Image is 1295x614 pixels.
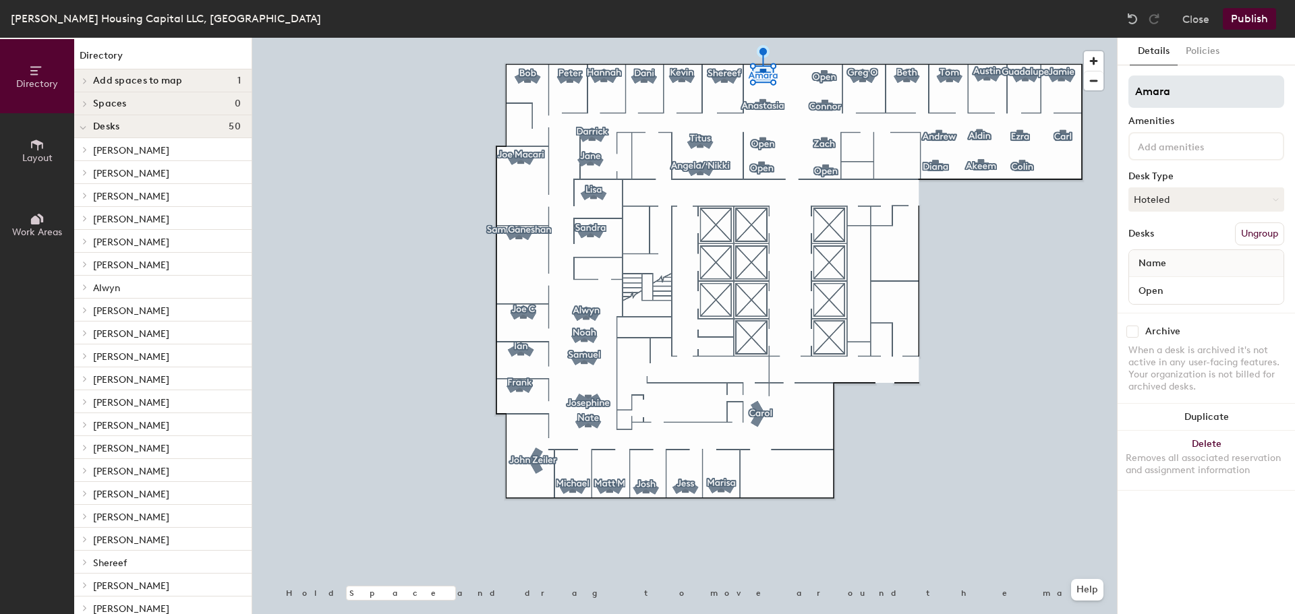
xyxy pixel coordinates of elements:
span: 1 [237,75,241,86]
div: Archive [1145,326,1180,337]
div: When a desk is archived it's not active in any user-facing features. Your organization is not bil... [1128,344,1284,393]
input: Add amenities [1135,137,1257,154]
div: Desk Type [1128,171,1284,182]
button: Ungroup [1235,222,1284,245]
span: [PERSON_NAME] [93,420,169,431]
input: Unnamed desk [1132,281,1281,300]
button: Hoteled [1128,187,1284,212]
span: Work Areas [12,226,62,238]
span: Layout [22,152,53,164]
span: [PERSON_NAME] [93,512,169,523]
img: Undo [1126,12,1139,26]
span: Directory [16,78,58,90]
span: [PERSON_NAME] [93,214,169,225]
span: [PERSON_NAME] [93,397,169,408]
button: Publish [1223,8,1276,30]
span: [PERSON_NAME] [93,466,169,477]
span: [PERSON_NAME] [93,328,169,340]
span: [PERSON_NAME] [93,489,169,500]
span: [PERSON_NAME] [93,168,169,179]
span: Add spaces to map [93,75,183,86]
button: Help [1071,579,1103,601]
span: [PERSON_NAME] [93,259,169,271]
span: [PERSON_NAME] [93,191,169,202]
h1: Directory [74,49,252,69]
button: Close [1182,8,1209,30]
button: Duplicate [1118,404,1295,431]
span: [PERSON_NAME] [93,237,169,248]
div: Amenities [1128,116,1284,127]
span: Spaces [93,98,127,109]
div: Desks [1128,228,1154,239]
span: [PERSON_NAME] [93,534,169,546]
div: Removes all associated reservation and assignment information [1126,452,1287,477]
div: [PERSON_NAME] Housing Capital LLC, [GEOGRAPHIC_DATA] [11,10,321,27]
span: [PERSON_NAME] [93,580,169,592]
span: 0 [235,98,241,109]
span: Desks [93,121,119,132]
button: Policies [1178,38,1228,65]
span: Alwyn [93,282,120,294]
span: Shereef [93,557,127,569]
span: [PERSON_NAME] [93,145,169,156]
span: [PERSON_NAME] [93,351,169,363]
span: [PERSON_NAME] [93,374,169,386]
button: DeleteRemoves all associated reservation and assignment information [1118,431,1295,490]
span: [PERSON_NAME] [93,443,169,454]
span: 50 [229,121,241,132]
button: Details [1130,38,1178,65]
span: [PERSON_NAME] [93,305,169,317]
img: Redo [1147,12,1161,26]
span: Name [1132,251,1173,276]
